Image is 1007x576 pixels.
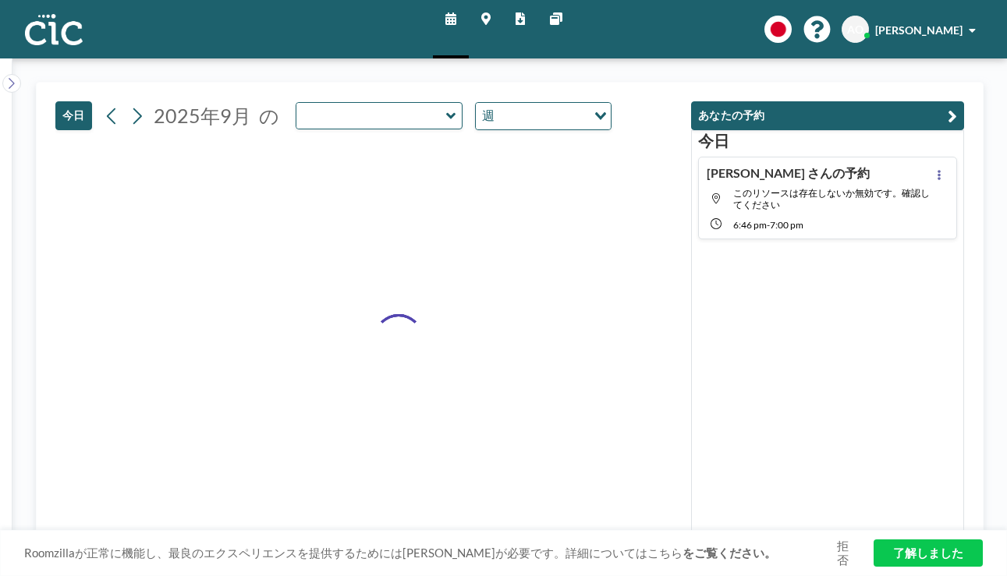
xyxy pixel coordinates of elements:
[24,546,831,560] span: Roomzillaが正常に機能し、最良のエクスペリエンスを提供するためには[PERSON_NAME]が必要です。詳細についてはこちら
[831,539,854,568] a: 拒否
[259,104,279,128] span: の
[476,103,611,129] div: Search for option
[499,106,585,126] input: Search for option
[733,219,767,231] span: 6:46 PM
[479,106,498,126] span: 週
[733,187,930,210] span: このリソースは存在しないか無効です。確認してください
[25,14,83,45] img: organization-logo
[691,101,964,130] button: あなたの予約
[707,165,870,181] h4: [PERSON_NAME] さんの予約
[154,104,251,127] span: 2025年9月
[770,219,803,231] span: 7:00 PM
[875,23,963,37] span: [PERSON_NAME]
[767,219,770,231] span: -
[874,539,983,567] a: 了解しました
[847,23,863,37] span: AO
[698,131,957,150] h3: 今日
[55,101,92,130] button: 今日
[683,546,776,560] a: をご覧ください。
